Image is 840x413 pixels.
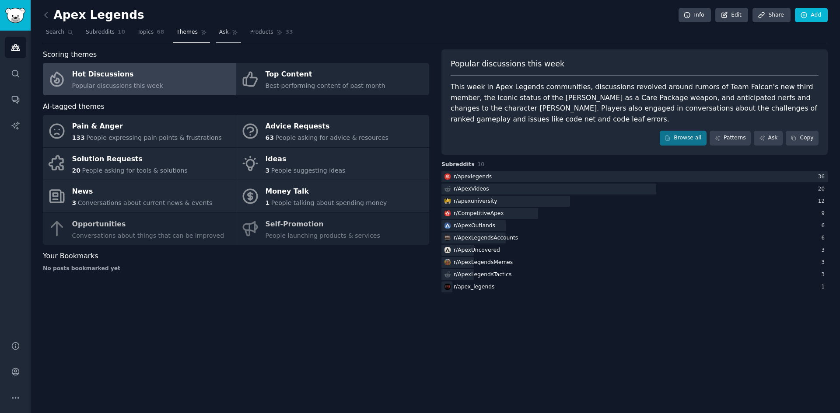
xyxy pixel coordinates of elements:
[444,222,451,229] img: ApexOutlands
[454,173,492,181] div: r/ apexlegends
[286,28,293,36] span: 33
[72,167,80,174] span: 20
[441,184,828,194] a: r/ApexVideos20
[451,82,819,125] div: This week in Apex Legends communities, discussions revolved around rumors of Team Falcon's new th...
[266,134,274,141] span: 63
[216,25,241,43] a: Ask
[86,28,115,36] span: Subreddits
[72,134,85,141] span: 133
[821,222,828,230] div: 6
[266,199,270,206] span: 1
[236,115,429,147] a: Advice Requests63People asking for advice & resources
[441,208,828,219] a: CompetitiveApexr/CompetitiveApex9
[72,199,77,206] span: 3
[454,259,513,267] div: r/ ApexLegendsMemes
[266,185,387,199] div: Money Talk
[821,210,828,218] div: 9
[86,134,222,141] span: People expressing pain points & frustrations
[752,8,790,23] a: Share
[271,199,387,206] span: People talking about spending money
[454,271,511,279] div: r/ ApexLegendsTactics
[250,28,273,36] span: Products
[444,210,451,216] img: CompetitiveApex
[83,25,128,43] a: Subreddits10
[72,120,222,134] div: Pain & Anger
[441,281,828,292] a: apex_legendsr/apex_legends1
[118,28,125,36] span: 10
[454,234,518,242] div: r/ ApexLegendsAccounts
[236,180,429,212] a: Money Talk1People talking about spending money
[821,259,828,267] div: 3
[818,173,828,181] div: 36
[818,185,828,193] div: 20
[173,25,210,43] a: Themes
[444,174,451,180] img: apexlegends
[444,247,451,253] img: ApexUncovered
[46,28,64,36] span: Search
[710,131,751,146] a: Patterns
[266,120,388,134] div: Advice Requests
[219,28,229,36] span: Ask
[660,131,707,146] a: Browse all
[821,283,828,291] div: 1
[454,198,497,205] div: r/ apexuniversity
[715,8,748,23] a: Edit
[43,251,98,262] span: Your Bookmarks
[441,196,828,207] a: apexuniversityr/apexuniversity12
[266,82,385,89] span: Best-performing content of past month
[43,8,144,22] h2: Apex Legends
[441,245,828,256] a: ApexUncoveredr/ApexUncovered3
[43,180,236,212] a: News3Conversations about current news & events
[818,198,828,205] div: 12
[266,152,346,166] div: Ideas
[43,25,77,43] a: Search
[754,131,783,146] a: Ask
[176,28,198,36] span: Themes
[441,269,828,280] a: r/ApexLegendsTactics3
[271,167,346,174] span: People suggesting ideas
[43,49,97,60] span: Scoring themes
[444,259,451,265] img: ApexLegendsMemes
[43,148,236,180] a: Solution Requests20People asking for tools & solutions
[441,220,828,231] a: ApexOutlandsr/ApexOutlands6
[821,246,828,254] div: 3
[5,8,25,23] img: GummySearch logo
[478,161,485,167] span: 10
[444,235,451,241] img: ApexLegendsAccounts
[43,101,105,112] span: AI-tagged themes
[72,185,213,199] div: News
[441,161,475,169] span: Subreddits
[82,167,187,174] span: People asking for tools & solutions
[275,134,388,141] span: People asking for advice & resources
[134,25,167,43] a: Topics68
[441,233,828,243] a: ApexLegendsAccountsr/ApexLegendsAccounts6
[451,59,564,69] span: Popular discussions this week
[454,210,504,218] div: r/ CompetitiveApex
[821,271,828,279] div: 3
[795,8,828,23] a: Add
[236,63,429,95] a: Top ContentBest-performing content of past month
[786,131,819,146] button: Copy
[444,284,451,290] img: apex_legends
[821,234,828,242] div: 6
[43,115,236,147] a: Pain & Anger133People expressing pain points & frustrations
[454,185,489,193] div: r/ ApexVideos
[441,171,828,182] a: apexlegendsr/apexlegends36
[444,198,451,204] img: apexuniversity
[137,28,154,36] span: Topics
[43,63,236,95] a: Hot DiscussionsPopular discussions this week
[266,68,385,82] div: Top Content
[72,68,163,82] div: Hot Discussions
[454,222,495,230] div: r/ ApexOutlands
[72,82,163,89] span: Popular discussions this week
[72,152,188,166] div: Solution Requests
[441,257,828,268] a: ApexLegendsMemesr/ApexLegendsMemes3
[679,8,711,23] a: Info
[266,167,270,174] span: 3
[247,25,296,43] a: Products33
[43,265,429,273] div: No posts bookmarked yet
[454,283,494,291] div: r/ apex_legends
[78,199,212,206] span: Conversations about current news & events
[236,148,429,180] a: Ideas3People suggesting ideas
[454,246,500,254] div: r/ ApexUncovered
